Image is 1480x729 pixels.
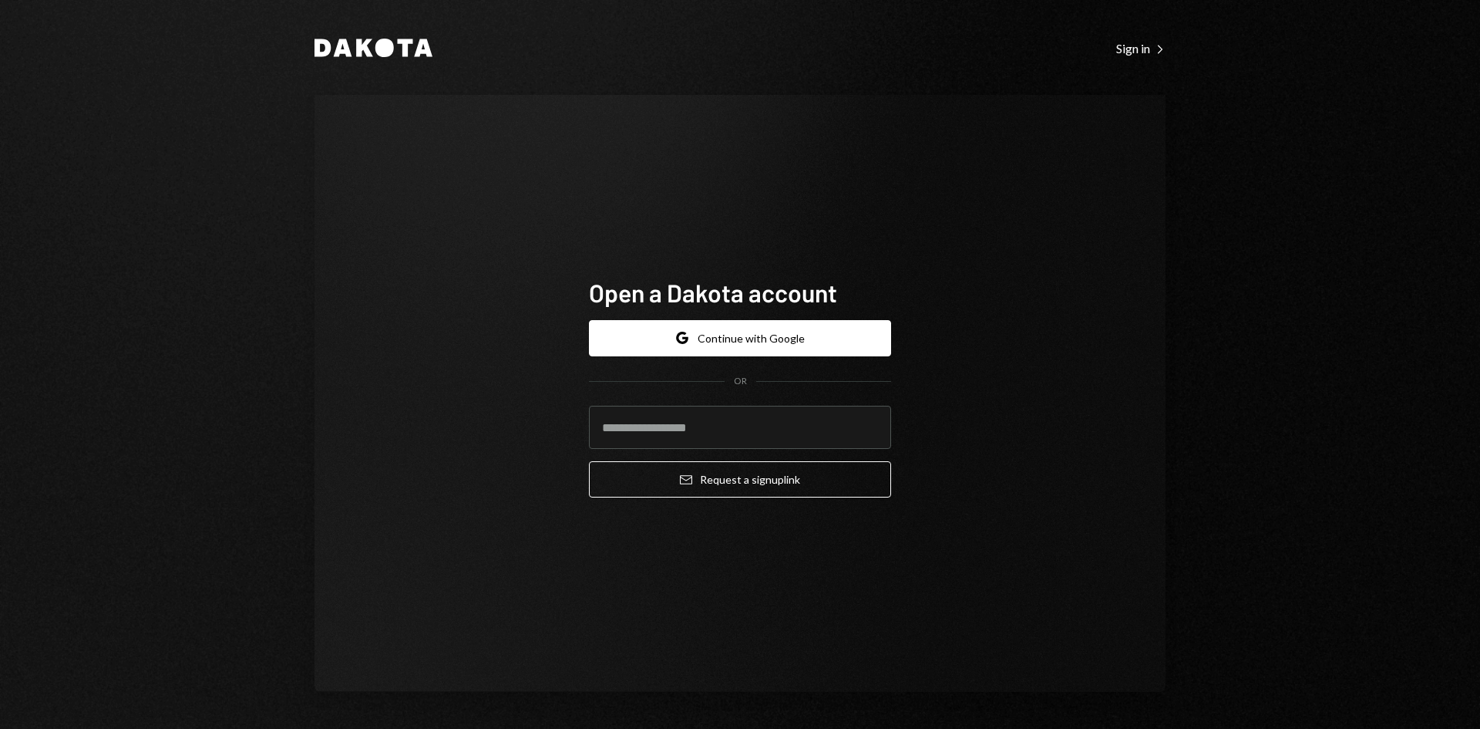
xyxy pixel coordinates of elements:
div: OR [734,375,747,388]
h1: Open a Dakota account [589,277,891,308]
button: Continue with Google [589,320,891,356]
a: Sign in [1116,39,1165,56]
div: Sign in [1116,41,1165,56]
button: Request a signuplink [589,461,891,498]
